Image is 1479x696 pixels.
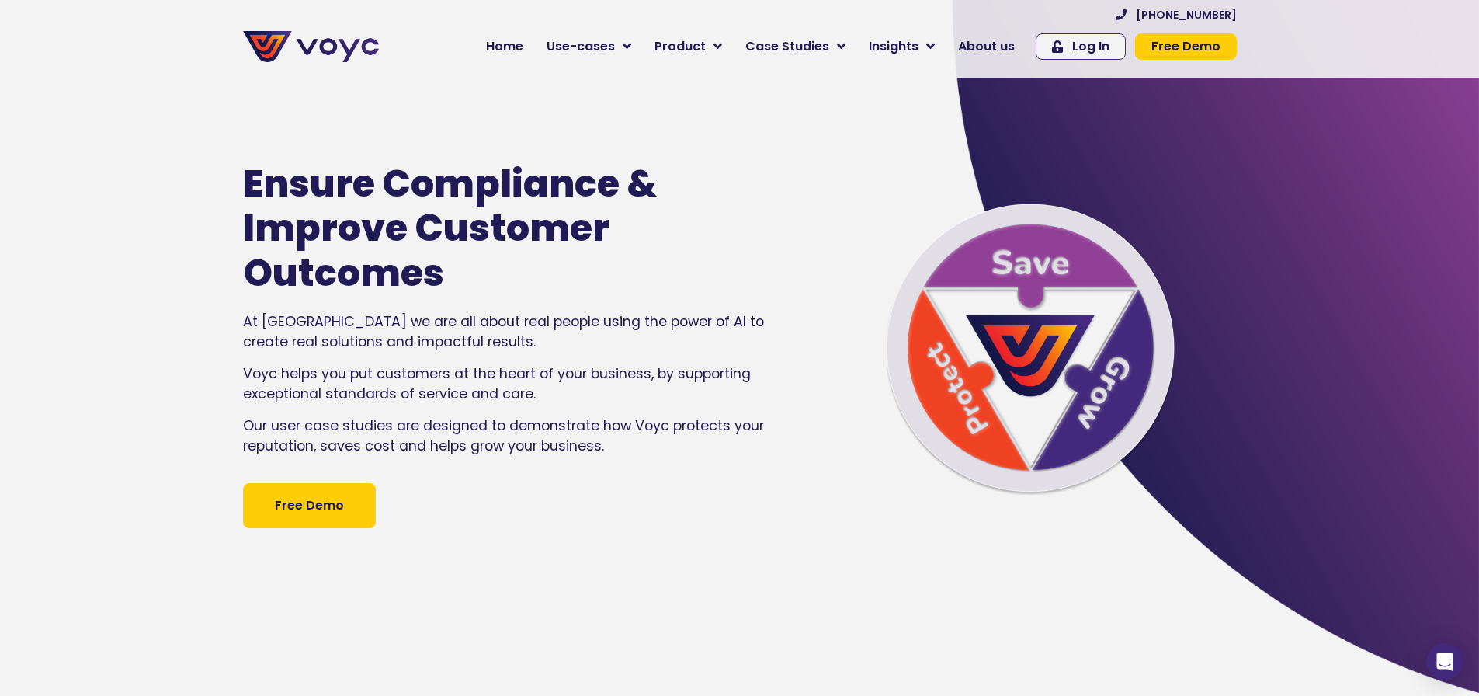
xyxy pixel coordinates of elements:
a: Home [474,31,535,62]
a: [PHONE_NUMBER] [1116,9,1237,20]
span: Insights [869,37,918,56]
p: Voyc helps you put customers at the heart of your business, by supporting exceptional standards o... [243,364,774,405]
img: voyc-full-logo [243,31,379,62]
a: Insights [857,31,946,62]
span: Free Demo [275,496,344,515]
span: Free Demo [1151,40,1220,53]
h1: Ensure Compliance & Improve Customer Outcomes [243,162,727,296]
div: Open Intercom Messenger [1426,643,1463,680]
a: About us [946,31,1026,62]
span: About us [958,37,1015,56]
span: Case Studies [745,37,829,56]
a: Use-cases [535,31,643,62]
a: Log In [1036,33,1126,60]
p: At [GEOGRAPHIC_DATA] we are all about real people using the power of AI to create real solutions ... [243,311,774,353]
span: Log In [1072,40,1109,53]
a: Case Studies [734,31,857,62]
span: [PHONE_NUMBER] [1136,9,1237,20]
span: Product [654,37,706,56]
a: Free Demo [243,483,376,528]
span: Use-cases [547,37,615,56]
a: Free Demo [1135,33,1237,60]
p: Our user case studies are designed to demonstrate how Voyc protects your reputation, saves cost a... [243,416,774,457]
a: Product [643,31,734,62]
span: Home [486,37,523,56]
